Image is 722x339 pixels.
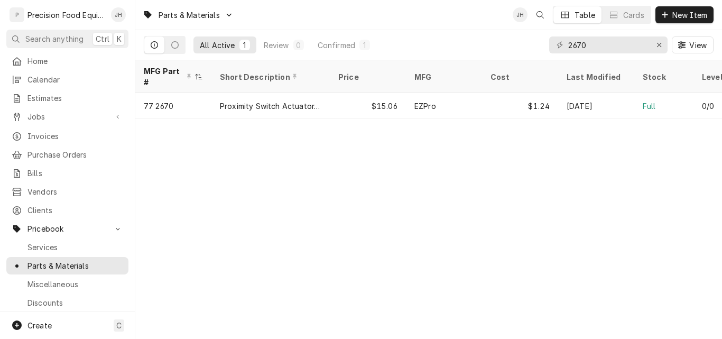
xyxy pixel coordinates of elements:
div: Full [643,100,656,112]
div: 1 [362,40,368,51]
span: Purchase Orders [27,149,123,160]
span: Bills [27,168,123,179]
a: Purchase Orders [6,146,128,163]
div: Precision Food Equipment LLC's Avatar [10,7,24,22]
div: 1 [242,40,248,51]
span: Home [27,56,123,67]
span: C [116,320,122,331]
div: Jason Hertel's Avatar [111,7,126,22]
span: Vendors [27,186,123,197]
div: Precision Food Equipment LLC [27,10,105,21]
span: K [117,33,122,44]
span: Clients [27,205,123,216]
button: Search anythingCtrlK [6,30,128,48]
span: Invoices [27,131,123,142]
span: Calendar [27,74,123,85]
div: P [10,7,24,22]
span: Miscellaneous [27,279,123,290]
div: EZPro [414,100,436,112]
div: $15.06 [330,93,406,118]
a: Invoices [6,127,128,145]
a: Discounts [6,294,128,311]
div: 0 [295,40,302,51]
div: JH [513,7,527,22]
div: 0/0 [702,100,714,112]
a: Vendors [6,183,128,200]
span: New Item [670,10,709,21]
a: Parts & Materials [6,257,128,274]
span: View [687,40,709,51]
a: Bills [6,164,128,182]
span: Parts & Materials [27,260,123,271]
div: Cost [490,71,548,83]
button: View [672,36,714,53]
span: Create [27,321,52,330]
div: Last Modified [567,71,624,83]
a: Estimates [6,89,128,107]
a: Go to Jobs [6,108,128,125]
a: Services [6,239,128,256]
span: Services [27,242,123,253]
a: Go to Parts & Materials [138,6,238,24]
div: Short Description [220,71,319,83]
div: All Active [200,40,235,51]
div: $1.24 [482,93,558,118]
span: Ctrl [96,33,109,44]
span: Discounts [27,297,123,308]
div: Price [338,71,395,83]
div: Proximity Switch Actuator, Mag [220,100,321,112]
a: Go to Pricebook [6,220,128,237]
a: Clients [6,201,128,219]
input: Keyword search [568,36,647,53]
div: MFG Part # [144,66,192,88]
a: Calendar [6,71,128,88]
a: Home [6,52,128,70]
a: Miscellaneous [6,276,128,293]
button: New Item [655,6,714,23]
button: Erase input [651,36,668,53]
span: Estimates [27,93,123,104]
div: 77 2670 [144,100,173,112]
span: Parts & Materials [159,10,220,21]
div: JH [111,7,126,22]
div: MFG [414,71,471,83]
span: Jobs [27,111,107,122]
span: Pricebook [27,223,107,234]
div: Table [575,10,595,21]
button: Open search [532,6,549,23]
div: Review [264,40,289,51]
div: [DATE] [558,93,634,118]
span: Search anything [25,33,84,44]
div: Stock [643,71,683,83]
div: Cards [623,10,644,21]
div: Confirmed [318,40,355,51]
div: Jason Hertel's Avatar [513,7,527,22]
